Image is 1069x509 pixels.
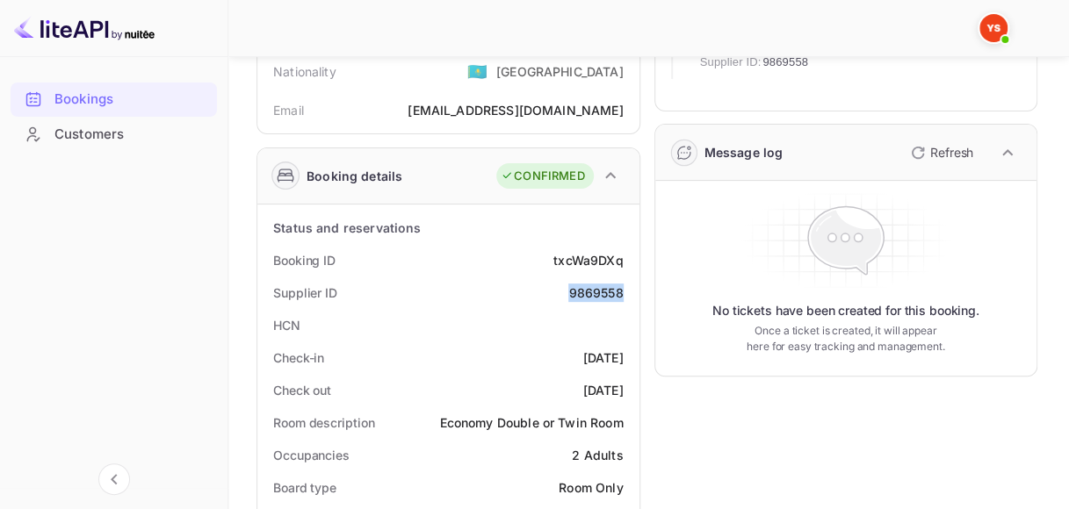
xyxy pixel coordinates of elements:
[11,118,217,152] div: Customers
[559,478,623,497] div: Room Only
[54,90,208,110] div: Bookings
[501,168,584,185] div: CONFIRMED
[496,62,624,81] div: [GEOGRAPHIC_DATA]
[745,323,947,355] p: Once a ticket is created, it will appear here for easy tracking and management.
[762,54,808,71] span: 9869558
[14,14,155,42] img: LiteAPI logo
[467,55,488,87] span: United States
[900,139,980,167] button: Refresh
[11,82,217,117] div: Bookings
[700,54,762,71] span: Supplier ID:
[273,446,350,464] div: Occupancies
[273,219,421,237] div: Status and reservations
[98,463,130,495] button: Collapse navigation
[568,283,623,302] div: 9869558
[273,62,336,81] div: Nationality
[307,167,402,185] div: Booking details
[553,251,623,269] div: txcWa9DXq
[439,413,623,432] div: Economy Double or Twin Room
[273,478,336,497] div: Board type
[273,348,324,367] div: Check-in
[704,143,784,161] div: Message log
[11,118,217,150] a: Customers
[273,101,304,119] div: Email
[273,283,337,302] div: Supplier ID
[273,251,336,269] div: Booking ID
[273,381,331,399] div: Check out
[54,125,208,145] div: Customers
[273,316,300,334] div: HCN
[712,302,979,319] p: No tickets have been created for this booking.
[583,348,624,367] div: [DATE]
[930,143,973,161] p: Refresh
[979,14,1008,42] img: Yandex Support
[583,381,624,399] div: [DATE]
[273,413,374,432] div: Room description
[11,82,217,115] a: Bookings
[408,101,623,119] div: [EMAIL_ADDRESS][DOMAIN_NAME]
[572,446,623,464] div: 2 Adults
